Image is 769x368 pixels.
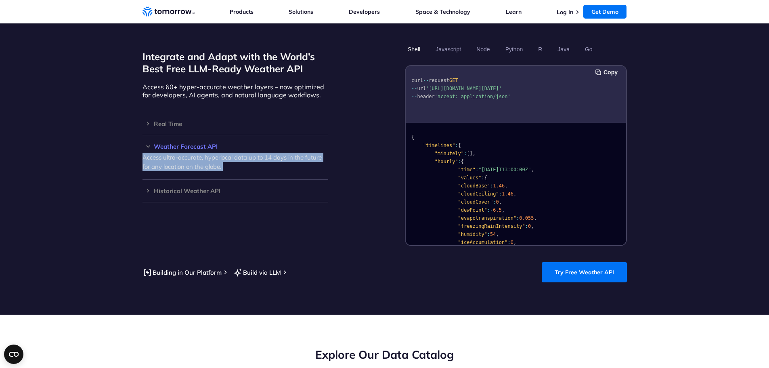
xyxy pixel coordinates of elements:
[531,167,534,172] span: ,
[458,223,525,229] span: "freezingRainIntensity"
[542,262,627,282] a: Try Free Weather API
[487,207,490,213] span: :
[142,50,328,75] h2: Integrate and Adapt with the World’s Best Free LLM-Ready Weather API
[557,8,573,16] a: Log In
[142,83,328,99] p: Access 60+ hyper-accurate weather layers – now optimized for developers, AI agents, and natural l...
[142,6,195,18] a: Home link
[506,8,522,15] a: Learn
[434,94,510,99] span: 'accept: application/json'
[458,175,481,181] span: "values"
[502,207,505,213] span: ,
[490,183,493,189] span: :
[458,199,493,205] span: "cloudCover"
[493,183,505,189] span: 1.46
[510,240,513,245] span: 0
[528,223,531,229] span: 0
[499,191,501,197] span: :
[458,143,461,148] span: {
[458,167,475,172] span: "time"
[449,78,458,83] span: GET
[142,121,328,127] h3: Real Time
[496,231,499,237] span: ,
[490,207,493,213] span: -
[142,143,328,149] h3: Weather Forecast API
[502,42,526,56] button: Python
[458,240,507,245] span: "iceAccumulation"
[472,151,475,156] span: ,
[230,8,254,15] a: Products
[535,42,545,56] button: R
[423,143,455,148] span: "timelines"
[531,223,534,229] span: ,
[490,231,496,237] span: 54
[434,159,458,164] span: "hourly"
[433,42,464,56] button: Javascript
[423,78,428,83] span: --
[426,86,502,91] span: '[URL][DOMAIN_NAME][DATE]'
[458,207,487,213] span: "dewPoint"
[458,183,490,189] span: "cloudBase"
[513,191,516,197] span: ,
[493,199,496,205] span: :
[582,42,595,56] button: Go
[493,207,502,213] span: 6.5
[505,183,507,189] span: ,
[516,215,519,221] span: :
[464,151,467,156] span: :
[469,151,472,156] span: ]
[233,267,281,278] a: Build via LLM
[4,345,23,364] button: Open CMP widget
[349,8,380,15] a: Developers
[461,159,463,164] span: {
[534,215,536,221] span: ,
[555,42,572,56] button: Java
[499,199,501,205] span: ,
[501,191,513,197] span: 1.46
[289,8,313,15] a: Solutions
[475,167,478,172] span: :
[142,188,328,194] h3: Historical Weather API
[415,8,470,15] a: Space & Technology
[411,78,423,83] span: curl
[484,175,487,181] span: {
[405,42,423,56] button: Shell
[507,240,510,245] span: :
[142,347,627,362] h2: Explore Our Data Catalog
[467,151,469,156] span: [
[481,175,484,181] span: :
[496,199,499,205] span: 0
[434,151,463,156] span: "minutely"
[458,191,499,197] span: "cloudCeiling"
[458,231,487,237] span: "humidity"
[583,5,627,19] a: Get Demo
[474,42,492,56] button: Node
[478,167,531,172] span: "[DATE]T13:00:00Z"
[142,153,328,171] p: Access ultra-accurate, hyperlocal data up to 14 days in the future for any location on the globe.
[429,78,449,83] span: request
[142,267,222,278] a: Building in Our Platform
[411,135,414,140] span: {
[525,223,528,229] span: :
[417,94,434,99] span: header
[458,215,516,221] span: "evapotranspiration"
[513,240,516,245] span: ,
[411,94,417,99] span: --
[595,68,620,77] button: Copy
[519,215,534,221] span: 0.055
[458,159,461,164] span: :
[455,143,458,148] span: :
[411,86,417,91] span: --
[487,231,490,237] span: :
[417,86,426,91] span: url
